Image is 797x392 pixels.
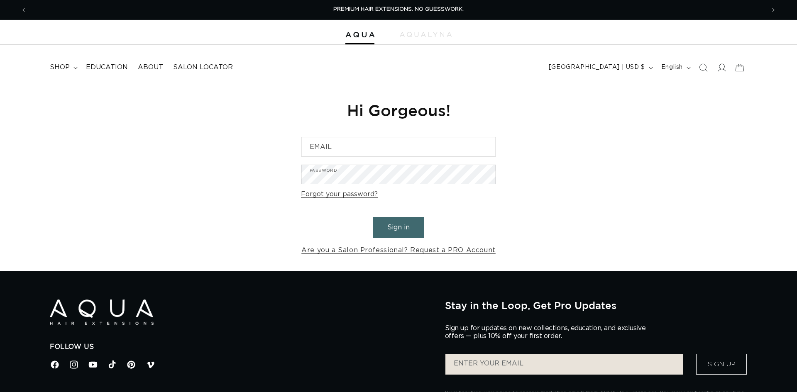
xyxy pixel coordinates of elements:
[445,354,683,375] input: ENTER YOUR EMAIL
[445,324,653,340] p: Sign up for updates on new collections, education, and exclusive offers — plus 10% off your first...
[544,60,656,75] button: [GEOGRAPHIC_DATA] | USD $
[661,63,683,72] span: English
[50,343,433,351] h2: Follow Us
[173,63,233,72] span: Salon Locator
[549,63,645,72] span: [GEOGRAPHIC_DATA] | USD $
[445,299,747,311] h2: Stay in the Loop, Get Pro Updates
[168,58,238,77] a: Salon Locator
[81,58,133,77] a: Education
[373,217,424,238] button: Sign in
[764,2,782,18] button: Next announcement
[86,63,128,72] span: Education
[656,60,694,75] button: English
[301,100,496,120] h1: Hi Gorgeous!
[301,137,496,156] input: Email
[50,63,70,72] span: shop
[696,354,747,375] button: Sign Up
[301,244,496,256] a: Are you a Salon Professional? Request a PRO Account
[45,58,81,77] summary: shop
[50,299,154,325] img: Aqua Hair Extensions
[301,188,378,200] a: Forgot your password?
[133,58,168,77] a: About
[138,63,163,72] span: About
[400,32,452,37] img: aqualyna.com
[15,2,33,18] button: Previous announcement
[694,58,712,77] summary: Search
[345,32,374,38] img: Aqua Hair Extensions
[333,7,464,12] span: PREMIUM HAIR EXTENSIONS. NO GUESSWORK.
